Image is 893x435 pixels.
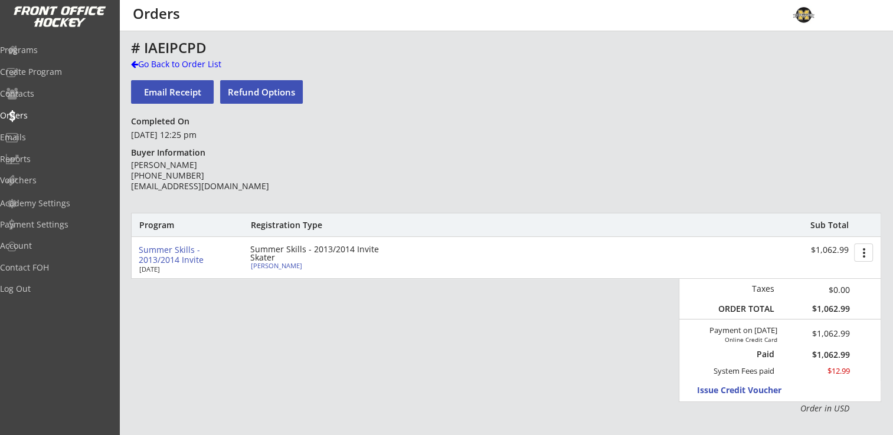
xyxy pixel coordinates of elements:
div: System Fees paid [703,366,774,376]
div: [PERSON_NAME] [251,262,382,269]
div: [DATE] 12:25 pm [131,129,302,141]
div: Summer Skills - 2013/2014 Invite Skater [250,245,386,262]
div: Sub Total [797,220,848,230]
div: $1,062.99 [783,351,850,359]
div: Go Back to Order List [131,58,253,70]
div: # IAEIPCPD [131,41,696,55]
div: Paid [720,349,774,360]
div: Buyer Information [131,147,211,158]
button: Issue Credit Voucher [697,383,806,398]
div: Program [139,220,203,230]
button: more_vert [854,243,873,262]
div: [DATE] [139,266,234,272]
div: ORDER TOTAL [713,304,774,314]
div: Summer Skills - 2013/2014 Invite [139,245,241,265]
div: $12.99 [783,366,850,376]
div: Completed On [131,116,195,127]
div: [PERSON_NAME] [PHONE_NUMBER] [EMAIL_ADDRESS][DOMAIN_NAME] [131,160,302,192]
div: Taxes [713,284,774,294]
div: Order in USD [713,403,849,414]
div: $0.00 [783,284,850,296]
div: $1,062.99 [783,304,850,314]
div: Registration Type [251,220,386,230]
button: Email Receipt [131,80,214,104]
div: Payment on [DATE] [683,326,777,335]
div: $1,062.99 [775,245,848,255]
div: Online Credit Card [711,336,777,343]
button: Refund Options [220,80,303,104]
div: $1,062.99 [793,329,850,338]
